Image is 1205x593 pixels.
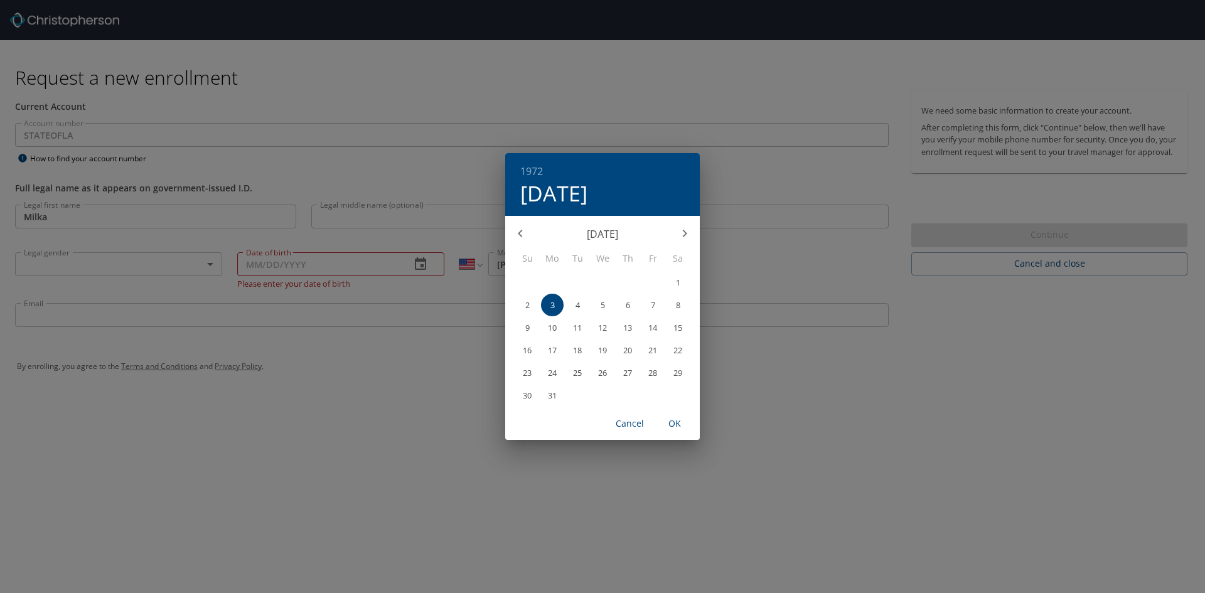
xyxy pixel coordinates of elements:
[648,346,657,355] p: 21
[573,324,582,332] p: 11
[591,316,614,339] button: 12
[520,163,543,180] button: 1972
[623,369,632,377] p: 27
[541,316,564,339] button: 10
[566,294,589,316] button: 4
[598,369,607,377] p: 26
[541,339,564,361] button: 17
[648,369,657,377] p: 28
[548,346,557,355] p: 17
[591,252,614,265] span: We
[548,392,557,400] p: 31
[516,252,538,265] span: Su
[667,316,689,339] button: 15
[541,252,564,265] span: Mo
[535,227,670,242] p: [DATE]
[601,301,605,309] p: 5
[660,416,690,432] span: OK
[525,301,530,309] p: 2
[616,339,639,361] button: 20
[648,324,657,332] p: 14
[573,346,582,355] p: 18
[651,301,655,309] p: 7
[566,316,589,339] button: 11
[673,346,682,355] p: 22
[655,412,695,435] button: OK
[541,294,564,316] button: 3
[566,252,589,265] span: Tu
[516,384,538,407] button: 30
[541,361,564,384] button: 24
[598,346,607,355] p: 19
[541,384,564,407] button: 31
[616,294,639,316] button: 6
[566,361,589,384] button: 25
[591,339,614,361] button: 19
[676,279,680,287] p: 1
[591,361,614,384] button: 26
[523,369,532,377] p: 23
[516,294,538,316] button: 2
[626,301,630,309] p: 6
[641,252,664,265] span: Fr
[516,339,538,361] button: 16
[667,361,689,384] button: 29
[616,252,639,265] span: Th
[566,339,589,361] button: 18
[641,361,664,384] button: 28
[673,369,682,377] p: 29
[641,316,664,339] button: 14
[616,361,639,384] button: 27
[673,324,682,332] p: 15
[550,301,555,309] p: 3
[523,392,532,400] p: 30
[573,369,582,377] p: 25
[623,324,632,332] p: 13
[598,324,607,332] p: 12
[667,271,689,294] button: 1
[676,301,680,309] p: 8
[523,346,532,355] p: 16
[667,294,689,316] button: 8
[614,416,645,432] span: Cancel
[616,316,639,339] button: 13
[525,324,530,332] p: 9
[667,339,689,361] button: 22
[623,346,632,355] p: 20
[576,301,580,309] p: 4
[548,324,557,332] p: 10
[591,294,614,316] button: 5
[520,180,587,206] button: [DATE]
[667,252,689,265] span: Sa
[641,339,664,361] button: 21
[516,316,538,339] button: 9
[516,361,538,384] button: 23
[641,294,664,316] button: 7
[548,369,557,377] p: 24
[609,412,650,435] button: Cancel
